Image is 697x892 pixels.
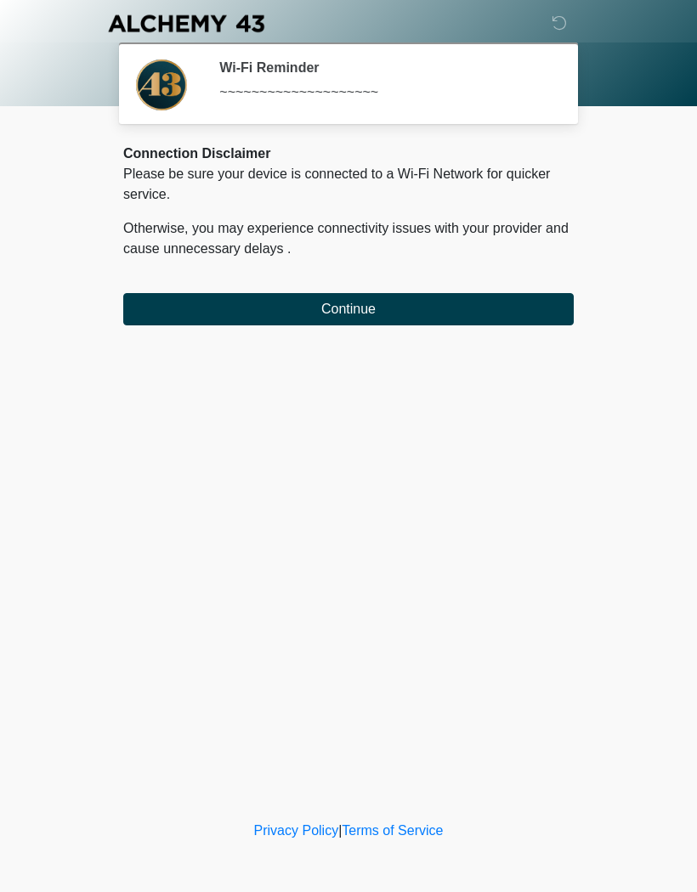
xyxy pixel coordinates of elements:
div: ~~~~~~~~~~~~~~~~~~~~ [219,82,548,103]
a: Terms of Service [342,823,443,838]
h2: Wi-Fi Reminder [219,59,548,76]
a: | [338,823,342,838]
p: Otherwise, you may experience connectivity issues with your provider and cause unnecessary delays . [123,218,574,259]
button: Continue [123,293,574,325]
p: Please be sure your device is connected to a Wi-Fi Network for quicker service. [123,164,574,205]
a: Privacy Policy [254,823,339,838]
img: Agent Avatar [136,59,187,110]
img: Alchemy 43 Logo [106,13,266,34]
div: Connection Disclaimer [123,144,574,164]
